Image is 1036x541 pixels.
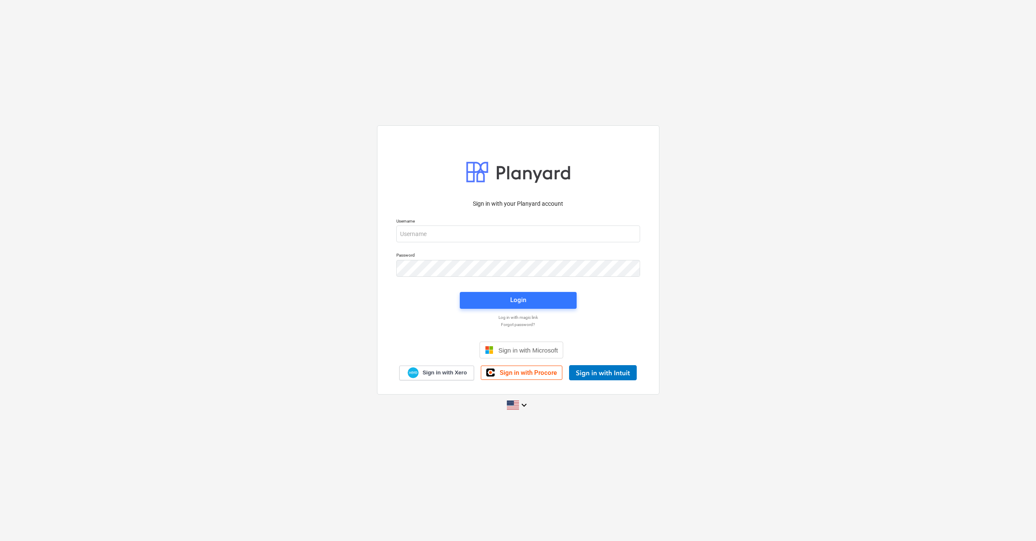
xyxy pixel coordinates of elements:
span: Sign in with Procore [500,369,557,377]
span: Sign in with Microsoft [498,347,558,354]
a: Sign in with Procore [481,366,562,380]
a: Sign in with Xero [399,366,474,380]
p: Username [396,218,640,225]
p: Password [396,252,640,260]
p: Sign in with your Planyard account [396,199,640,208]
span: Sign in with Xero [422,369,467,377]
img: Xero logo [408,367,419,379]
input: Username [396,225,640,242]
a: Forgot password? [392,322,644,327]
div: Login [510,294,526,305]
i: keyboard_arrow_down [519,400,529,410]
a: Log in with magic link [392,315,644,320]
button: Login [460,292,577,309]
img: Microsoft logo [485,346,493,354]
